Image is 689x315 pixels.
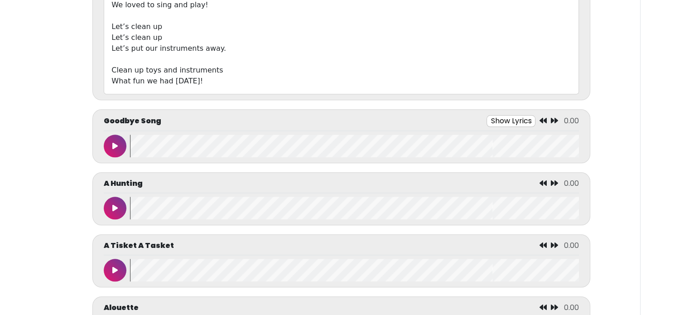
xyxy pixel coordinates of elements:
p: Alouette [104,302,139,313]
p: Goodbye Song [104,116,161,126]
p: A Tisket A Tasket [104,240,174,251]
span: 0.00 [564,302,579,313]
p: A Hunting [104,178,143,189]
span: 0.00 [564,178,579,189]
span: 0.00 [564,240,579,251]
button: Show Lyrics [487,115,535,127]
span: 0.00 [564,116,579,126]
